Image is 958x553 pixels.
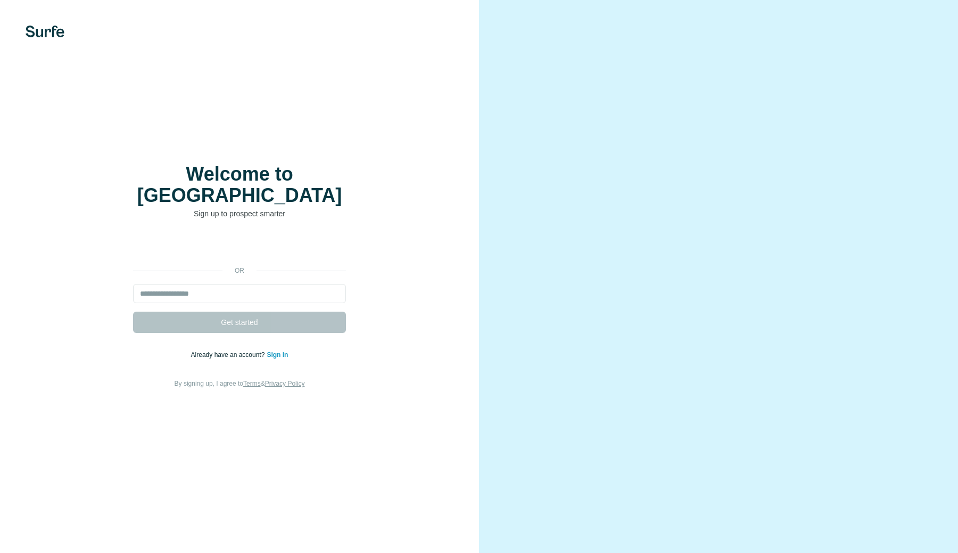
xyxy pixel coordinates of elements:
[175,380,305,387] span: By signing up, I agree to &
[133,164,346,206] h1: Welcome to [GEOGRAPHIC_DATA]
[191,351,267,359] span: Already have an account?
[128,235,351,258] iframe: Sign in with Google Button
[267,351,288,359] a: Sign in
[133,208,346,219] p: Sign up to prospect smarter
[265,380,305,387] a: Privacy Policy
[243,380,261,387] a: Terms
[222,266,257,275] p: or
[26,26,64,37] img: Surfe's logo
